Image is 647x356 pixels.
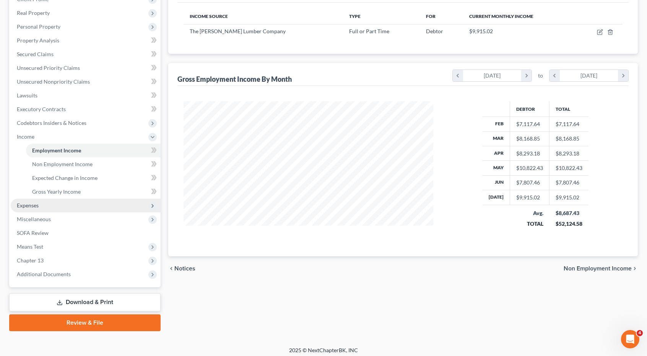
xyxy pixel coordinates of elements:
[17,271,71,277] span: Additional Documents
[11,75,161,89] a: Unsecured Nonpriority Claims
[17,23,60,30] span: Personal Property
[26,171,161,185] a: Expected Change in Income
[483,190,510,205] th: [DATE]
[510,101,549,117] th: Debtor
[17,202,39,209] span: Expenses
[516,164,543,172] div: $10,822.43
[564,265,632,272] span: Non Employment Income
[621,330,639,348] iframe: Intercom live chat
[538,72,543,79] span: to
[516,179,543,186] div: $7,807.46
[483,117,510,131] th: Feb
[32,161,93,167] span: Non Employment Income
[549,131,589,146] td: $8,168.85
[469,28,493,34] span: $9,915.02
[549,190,589,205] td: $9,915.02
[17,133,34,140] span: Income
[190,28,286,34] span: The [PERSON_NAME] Lumber Company
[17,243,43,250] span: Means Test
[549,117,589,131] td: $7,117.64
[17,92,37,99] span: Lawsuits
[26,144,161,157] a: Employment Income
[426,28,443,34] span: Debtor
[168,265,195,272] button: chevron_left Notices
[32,188,81,195] span: Gross Yearly Income
[349,28,389,34] span: Full or Part Time
[17,78,90,85] span: Unsecured Nonpriority Claims
[618,70,628,81] i: chevron_right
[637,330,643,336] span: 4
[516,194,543,201] div: $9,915.02
[516,135,543,142] div: $8,168.85
[463,70,522,81] div: [DATE]
[549,175,589,190] td: $7,807.46
[32,147,81,154] span: Employment Income
[560,70,618,81] div: [DATE]
[17,120,86,126] span: Codebtors Insiders & Notices
[521,70,532,81] i: chevron_right
[11,47,161,61] a: Secured Claims
[17,106,66,112] span: Executory Contracts
[17,216,51,222] span: Miscellaneous
[483,161,510,175] th: May
[549,146,589,160] td: $8,293.18
[168,265,174,272] i: chevron_left
[549,161,589,175] td: $10,822.43
[556,220,583,228] div: $52,124.58
[17,257,44,264] span: Chapter 13
[516,150,543,157] div: $8,293.18
[17,10,50,16] span: Real Property
[17,51,54,57] span: Secured Claims
[549,70,560,81] i: chevron_left
[549,101,589,117] th: Total
[11,102,161,116] a: Executory Contracts
[26,185,161,199] a: Gross Yearly Income
[516,120,543,128] div: $7,117.64
[9,293,161,311] a: Download & Print
[349,13,361,19] span: Type
[26,157,161,171] a: Non Employment Income
[9,314,161,331] a: Review & File
[516,220,543,228] div: TOTAL
[17,37,59,44] span: Property Analysis
[17,230,49,236] span: SOFA Review
[426,13,436,19] span: For
[483,131,510,146] th: Mar
[453,70,463,81] i: chevron_left
[11,226,161,240] a: SOFA Review
[32,175,98,181] span: Expected Change in Income
[483,175,510,190] th: Jun
[11,61,161,75] a: Unsecured Priority Claims
[17,65,80,71] span: Unsecured Priority Claims
[190,13,228,19] span: Income Source
[11,89,161,102] a: Lawsuits
[483,146,510,160] th: Apr
[632,265,638,272] i: chevron_right
[11,34,161,47] a: Property Analysis
[556,209,583,217] div: $8,687.43
[469,13,533,19] span: Current Monthly Income
[177,74,292,84] div: Gross Employment Income By Month
[564,265,638,272] button: Non Employment Income chevron_right
[516,209,543,217] div: Avg.
[174,265,195,272] span: Notices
